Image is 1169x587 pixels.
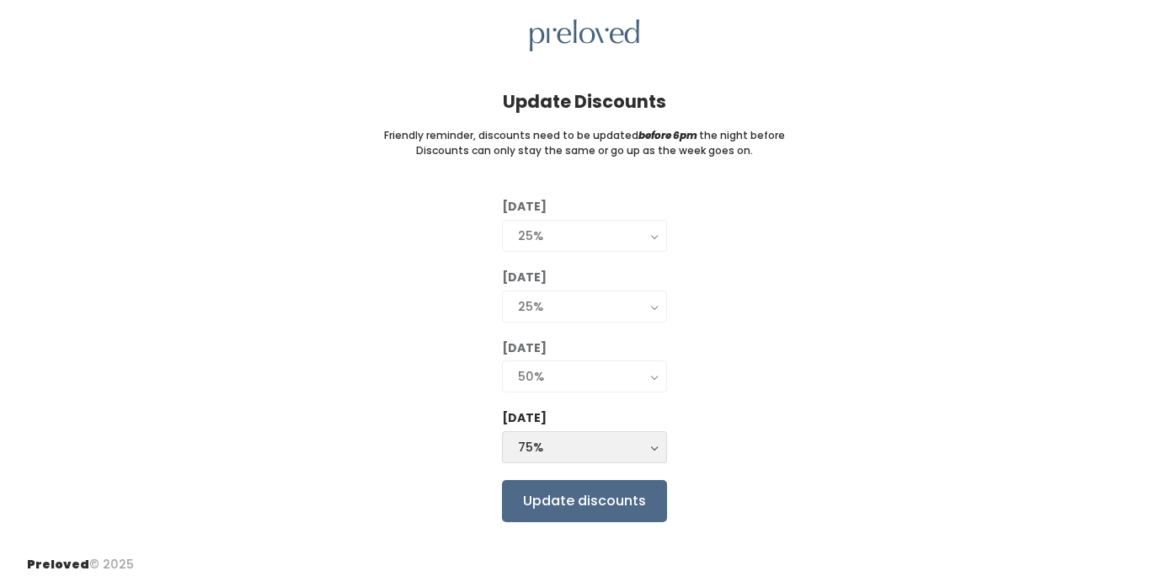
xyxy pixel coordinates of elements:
[518,438,651,456] div: 75%
[502,291,667,323] button: 25%
[502,339,547,357] label: [DATE]
[502,198,547,216] label: [DATE]
[502,409,547,427] label: [DATE]
[502,269,547,286] label: [DATE]
[502,220,667,252] button: 25%
[502,360,667,392] button: 50%
[530,19,639,52] img: preloved logo
[518,297,651,316] div: 25%
[503,92,666,111] h4: Update Discounts
[502,431,667,463] button: 75%
[518,227,651,245] div: 25%
[518,367,651,386] div: 50%
[384,128,785,143] small: Friendly reminder, discounts need to be updated the night before
[416,143,753,158] small: Discounts can only stay the same or go up as the week goes on.
[27,542,134,574] div: © 2025
[502,480,667,522] input: Update discounts
[27,556,89,573] span: Preloved
[638,128,697,142] i: before 6pm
